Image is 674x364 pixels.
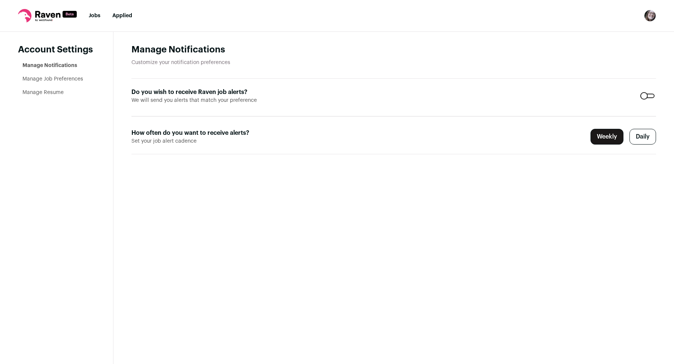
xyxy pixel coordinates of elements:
[18,44,95,56] header: Account Settings
[644,10,656,22] button: Open dropdown
[22,90,64,95] a: Manage Resume
[131,137,303,145] span: Set your job alert cadence
[629,129,656,145] label: Daily
[590,129,623,145] label: Weekly
[112,13,132,18] a: Applied
[131,88,303,97] label: Do you wish to receive Raven job alerts?
[131,44,656,56] h1: Manage Notifications
[131,97,303,104] span: We will send you alerts that match your preference
[131,59,656,66] p: Customize your notification preferences
[644,10,656,22] img: 19043385-medium_jpg
[131,128,303,137] label: How often do you want to receive alerts?
[89,13,100,18] a: Jobs
[22,76,83,82] a: Manage Job Preferences
[22,63,77,68] a: Manage Notifications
